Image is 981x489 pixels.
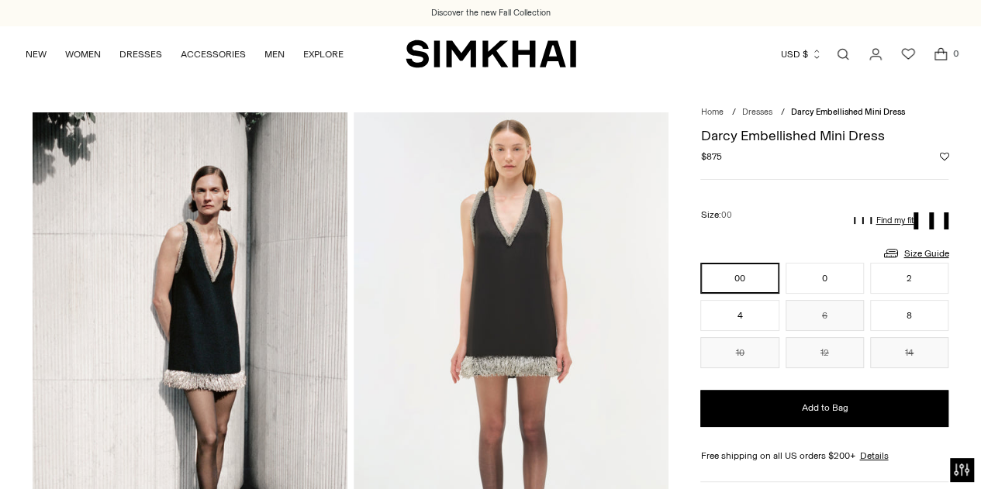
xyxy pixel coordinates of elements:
button: 2 [870,263,948,294]
button: 4 [700,300,779,331]
a: EXPLORE [303,37,344,71]
a: Dresses [741,107,772,117]
a: Discover the new Fall Collection [431,7,551,19]
button: 0 [786,263,864,294]
nav: breadcrumbs [700,106,948,119]
a: WOMEN [65,37,101,71]
a: NEW [26,37,47,71]
a: Details [859,449,888,463]
button: 12 [786,337,864,368]
button: 6 [786,300,864,331]
span: Add to Bag [801,401,848,415]
button: Add to Wishlist [939,152,948,161]
a: Go to the account page [860,39,891,70]
button: 8 [870,300,948,331]
button: Add to Bag [700,390,948,427]
span: $875 [700,150,721,164]
span: 00 [720,210,731,220]
iframe: Sign Up via Text for Offers [12,430,156,477]
div: Free shipping on all US orders $200+ [700,449,948,463]
button: USD $ [781,37,822,71]
span: 0 [948,46,962,60]
a: Open cart modal [925,39,956,70]
div: / [780,106,784,119]
button: 00 [700,263,779,294]
button: 14 [870,337,948,368]
a: SIMKHAI [406,39,576,69]
a: Open search modal [827,39,858,70]
a: ACCESSORIES [181,37,246,71]
label: Size: [700,208,731,222]
span: Darcy Embellished Mini Dress [790,107,904,117]
a: DRESSES [119,37,162,71]
a: Size Guide [882,243,948,263]
button: 10 [700,337,779,368]
div: / [731,106,735,119]
a: MEN [264,37,285,71]
a: Wishlist [893,39,924,70]
a: Home [700,107,723,117]
h1: Darcy Embellished Mini Dress [700,129,948,143]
